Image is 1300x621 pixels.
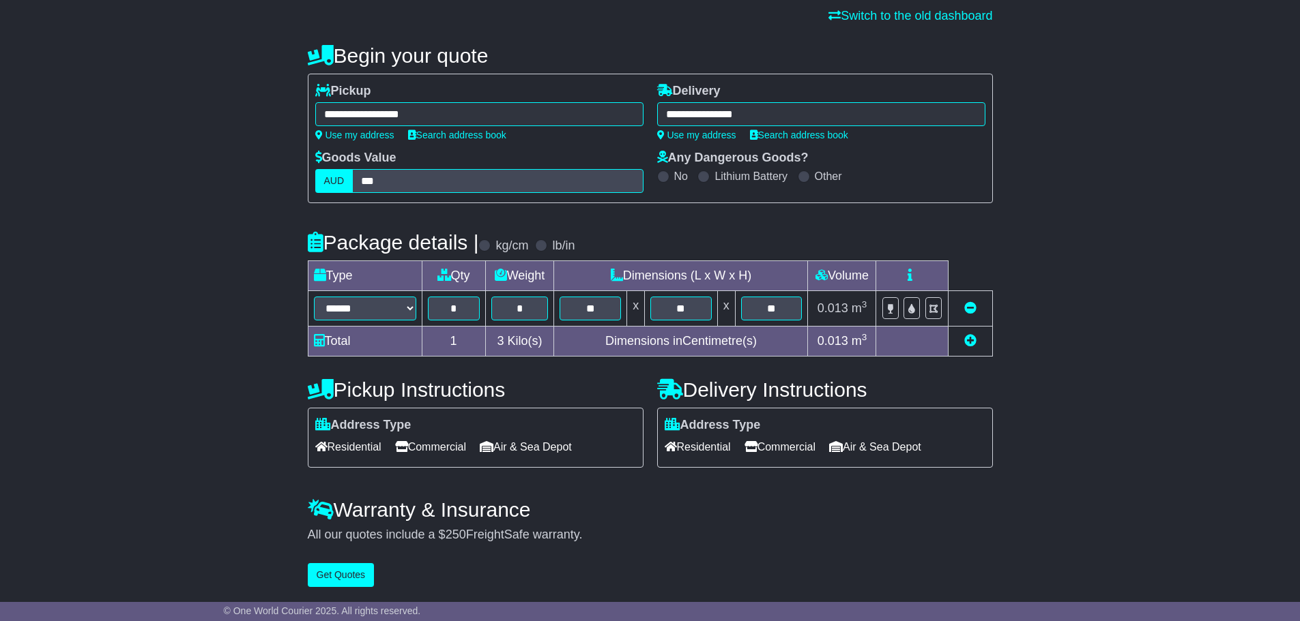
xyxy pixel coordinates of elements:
[224,605,421,616] span: © One World Courier 2025. All rights reserved.
[657,84,721,99] label: Delivery
[495,239,528,254] label: kg/cm
[554,261,808,291] td: Dimensions (L x W x H)
[964,334,977,348] a: Add new item
[315,418,411,433] label: Address Type
[308,498,993,521] h4: Warranty & Insurance
[657,378,993,401] h4: Delivery Instructions
[497,334,504,348] span: 3
[315,130,394,140] a: Use my address
[408,130,506,140] a: Search address book
[852,334,867,348] span: m
[315,169,353,193] label: AUD
[308,44,993,67] h4: Begin your quote
[818,301,848,315] span: 0.013
[308,231,479,254] h4: Package details |
[808,261,876,291] td: Volume
[422,327,485,357] td: 1
[674,170,688,183] label: No
[627,291,645,327] td: x
[745,436,815,457] span: Commercial
[554,327,808,357] td: Dimensions in Centimetre(s)
[308,327,422,357] td: Total
[828,9,992,22] a: Switch to the old dashboard
[446,528,466,541] span: 250
[552,239,575,254] label: lb/in
[308,261,422,291] td: Type
[862,299,867,309] sup: 3
[717,291,735,327] td: x
[665,436,731,457] span: Residential
[315,436,381,457] span: Residential
[852,301,867,315] span: m
[818,334,848,348] span: 0.013
[422,261,485,291] td: Qty
[395,436,466,457] span: Commercial
[665,418,761,433] label: Address Type
[829,436,921,457] span: Air & Sea Depot
[485,327,554,357] td: Kilo(s)
[862,332,867,342] sup: 3
[657,151,809,166] label: Any Dangerous Goods?
[308,528,993,543] div: All our quotes include a $ FreightSafe warranty.
[714,170,788,183] label: Lithium Battery
[964,301,977,315] a: Remove this item
[657,130,736,140] a: Use my address
[485,261,554,291] td: Weight
[815,170,842,183] label: Other
[308,378,644,401] h4: Pickup Instructions
[308,563,375,587] button: Get Quotes
[315,151,396,166] label: Goods Value
[750,130,848,140] a: Search address book
[315,84,371,99] label: Pickup
[480,436,572,457] span: Air & Sea Depot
